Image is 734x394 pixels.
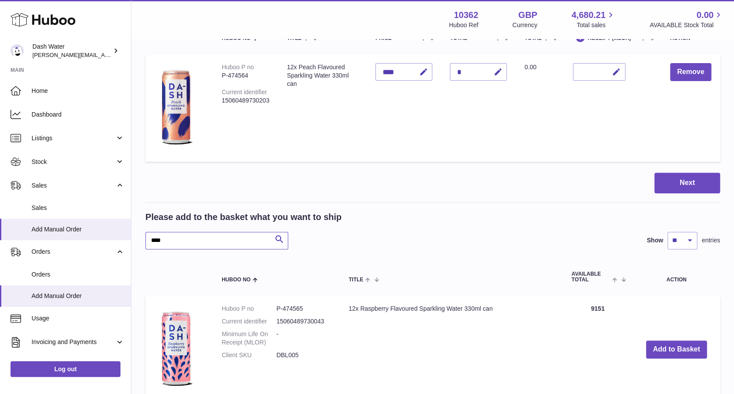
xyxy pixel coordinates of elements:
a: 0.00 AVAILABLE Stock Total [649,9,723,29]
dt: Huboo P no [222,305,276,313]
div: 15060489730203 [222,96,269,105]
td: 12x Peach Flavoured Sparkling Water 330ml can [278,54,367,162]
dd: P-474565 [276,305,331,313]
span: Dashboard [32,110,124,119]
dd: - [276,330,331,347]
th: Action [633,263,720,291]
strong: GBP [518,9,537,21]
span: Stock [32,158,115,166]
dd: DBL005 [276,351,331,359]
h2: Please add to the basket what you want to ship [145,211,342,223]
button: Next [654,173,720,193]
span: Huboo no [222,277,251,283]
a: Log out [11,361,120,377]
div: Huboo P no [222,64,254,71]
span: Add Manual Order [32,292,124,300]
dt: Minimum Life On Receipt (MLOR) [222,330,276,347]
span: 0.00 [524,64,536,71]
span: AVAILABLE Stock Total [649,21,723,29]
button: Add to Basket [646,341,707,359]
img: 12x Raspberry Flavoured Sparkling Water 330ml can [154,305,198,392]
span: Usage [32,314,124,323]
label: Show [647,236,663,245]
span: Total sales [576,21,615,29]
span: Orders [32,248,115,256]
span: AVAILABLE Total [572,271,610,283]
dt: Current identifier [222,317,276,326]
div: Huboo Ref [449,21,478,29]
span: Sales [32,204,124,212]
span: entries [702,236,720,245]
img: 12x Peach Flavoured Sparkling Water 330ml can [154,63,198,151]
span: Home [32,87,124,95]
span: 4,680.21 [572,9,606,21]
dt: Client SKU [222,351,276,359]
span: Sales [32,181,115,190]
span: Orders [32,270,124,279]
span: Title [349,277,363,283]
div: P-474564 [222,71,269,80]
span: Invoicing and Payments [32,338,115,346]
dd: 15060489730043 [276,317,331,326]
div: Currency [512,21,537,29]
a: 4,680.21 Total sales [572,9,616,29]
img: james@dash-water.com [11,44,24,57]
strong: 10362 [454,9,478,21]
div: Current identifier [222,89,267,96]
span: 0.00 [696,9,713,21]
button: Remove [670,63,711,81]
div: Dash Water [32,43,111,59]
span: Add Manual Order [32,225,124,234]
span: Listings [32,134,115,142]
span: [PERSON_NAME][EMAIL_ADDRESS][DOMAIN_NAME] [32,51,176,58]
